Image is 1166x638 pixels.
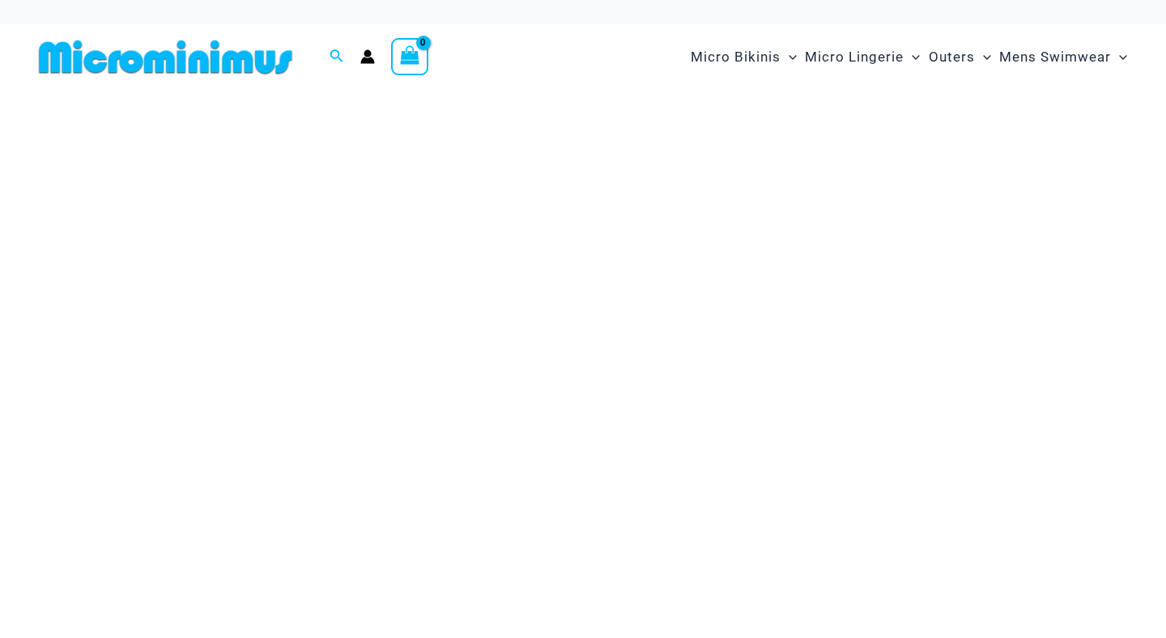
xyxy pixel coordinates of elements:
[1111,36,1127,78] span: Menu Toggle
[32,39,299,75] img: MM SHOP LOGO FLAT
[904,36,920,78] span: Menu Toggle
[929,36,975,78] span: Outers
[691,36,781,78] span: Micro Bikinis
[330,47,344,67] a: Search icon link
[925,32,995,82] a: OutersMenu ToggleMenu Toggle
[687,32,801,82] a: Micro BikinisMenu ToggleMenu Toggle
[391,38,428,75] a: View Shopping Cart, empty
[684,30,1134,84] nav: Site Navigation
[360,49,375,64] a: Account icon link
[995,32,1131,82] a: Mens SwimwearMenu ToggleMenu Toggle
[999,36,1111,78] span: Mens Swimwear
[975,36,991,78] span: Menu Toggle
[801,32,924,82] a: Micro LingerieMenu ToggleMenu Toggle
[781,36,797,78] span: Menu Toggle
[805,36,904,78] span: Micro Lingerie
